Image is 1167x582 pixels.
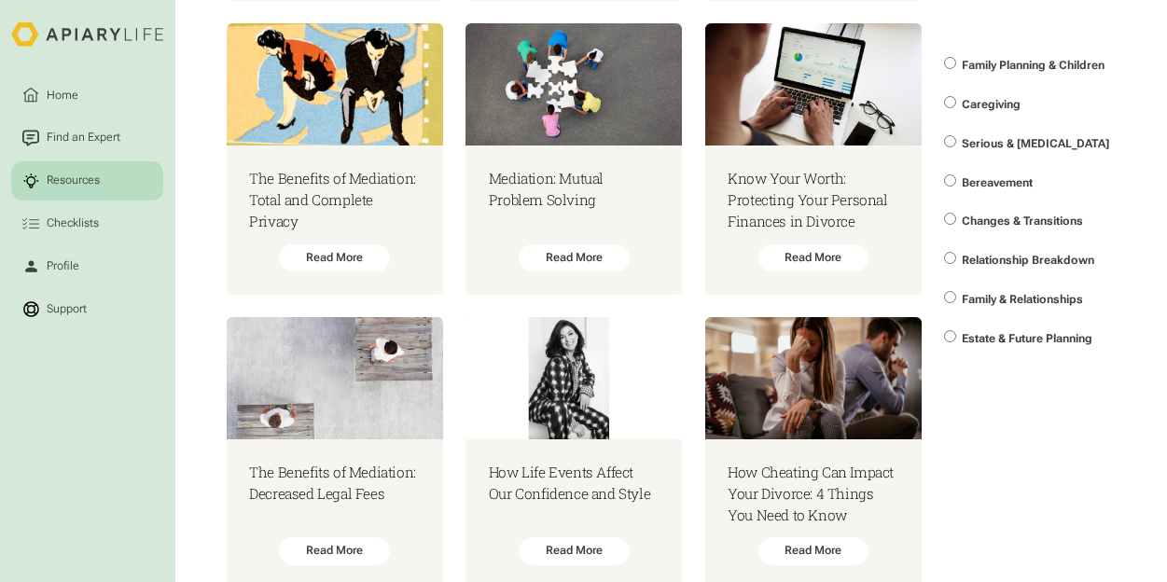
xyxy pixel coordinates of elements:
a: The Benefits of Mediation: Total and Complete PrivacyRead More [227,23,443,294]
span: Changes & Transitions [962,215,1083,228]
div: Profile [44,257,82,274]
a: Resources [11,161,163,201]
div: Support [44,300,90,317]
a: Know Your Worth: Protecting Your Personal Finances in DivorceRead More [705,23,922,294]
div: Find an Expert [44,130,123,146]
div: Read More [519,244,630,272]
a: Home [11,76,163,116]
h3: How Life Events Affect Our Confidence and Style [489,462,660,505]
div: Resources [44,173,103,189]
h3: How Cheating Can Impact Your Divorce: 4 Things You Need to Know [728,462,898,526]
span: Family & Relationships [962,293,1083,306]
div: Read More [279,537,390,565]
input: Changes & Transitions [944,213,956,225]
span: Estate & Future Planning [962,331,1092,344]
span: Serious & [MEDICAL_DATA] [962,137,1109,150]
div: Checklists [44,215,102,232]
div: Read More [279,244,390,272]
input: Family Planning & Children [944,57,956,69]
input: Estate & Future Planning [944,329,956,341]
h3: Mediation: Mutual Problem Solving [489,168,660,211]
span: Bereavement [962,175,1033,188]
input: Bereavement [944,173,956,186]
span: Family Planning & Children [962,59,1104,72]
span: Caregiving [962,98,1021,111]
span: Relationship Breakdown [962,254,1094,267]
div: Home [44,87,81,104]
input: Relationship Breakdown [944,252,956,264]
h3: The Benefits of Mediation: Decreased Legal Fees [249,462,420,505]
a: Find an Expert [11,118,163,159]
a: Profile [11,246,163,286]
div: Read More [758,537,869,565]
a: Checklists [11,203,163,243]
input: Caregiving [944,96,956,108]
h3: The Benefits of Mediation: Total and Complete Privacy [249,168,420,232]
div: Read More [519,537,630,565]
h3: Know Your Worth: Protecting Your Personal Finances in Divorce [728,168,898,232]
a: Support [11,289,163,329]
input: Family & Relationships [944,291,956,303]
div: Read More [758,244,869,272]
input: Serious & [MEDICAL_DATA] [944,135,956,147]
a: Mediation: Mutual Problem SolvingRead More [465,23,682,294]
